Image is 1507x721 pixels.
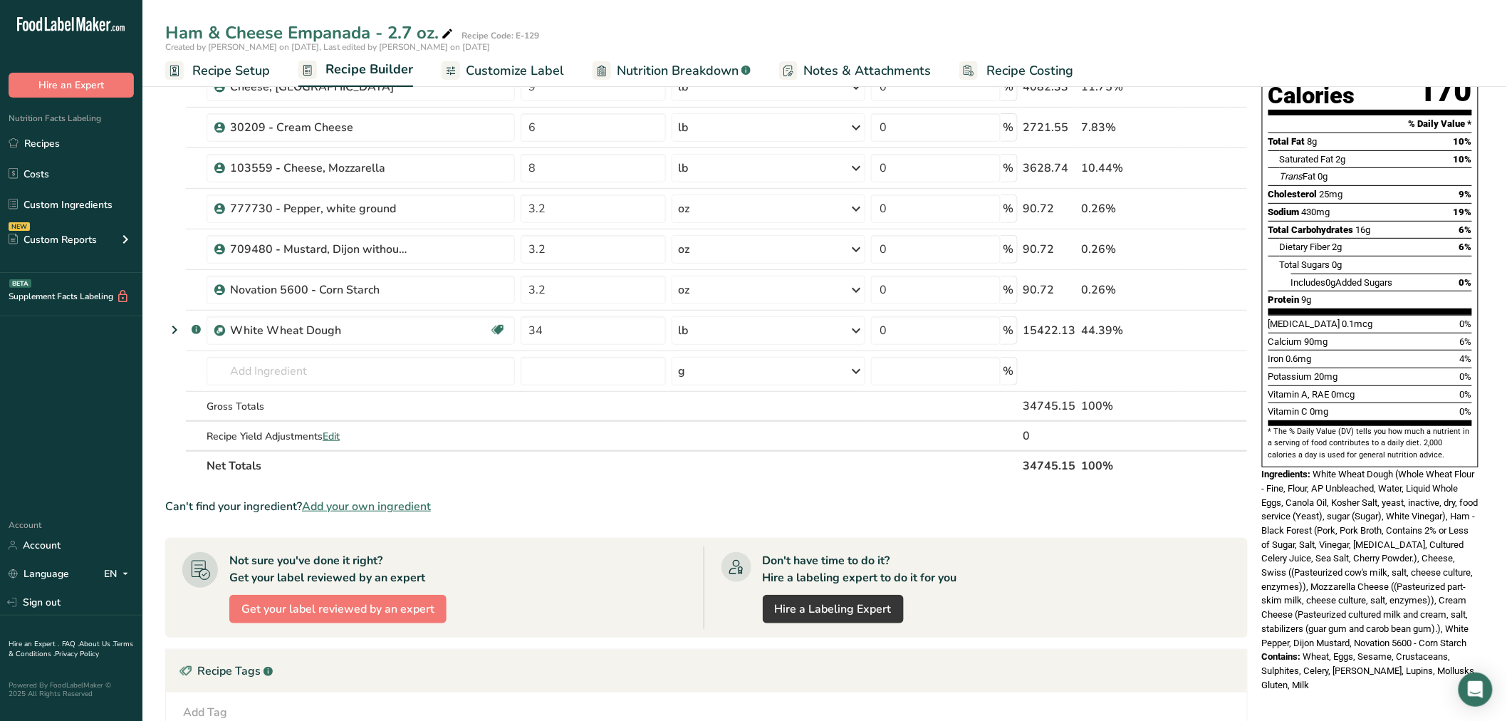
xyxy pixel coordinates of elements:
[1460,353,1472,364] span: 4%
[1262,651,1477,690] span: Wheat, Eggs, Sesame, Crustaceans, Sulphites, Celery, [PERSON_NAME], Lupins, Mollusks, Gluten, Milk
[1023,241,1076,258] div: 90.72
[1082,78,1180,95] div: 11.75%
[230,241,408,258] div: 709480 - Mustard, Dijon without seeds
[1021,450,1079,480] th: 34745.15
[1454,207,1472,217] span: 19%
[1454,154,1472,165] span: 10%
[207,429,515,444] div: Recipe Yield Adjustments
[192,61,270,81] span: Recipe Setup
[1268,294,1300,305] span: Protein
[298,53,413,88] a: Recipe Builder
[1023,427,1076,445] div: 0
[62,639,79,649] a: FAQ .
[678,322,688,339] div: lb
[1302,294,1312,305] span: 9g
[1280,171,1303,182] i: Trans
[1291,277,1393,288] span: Includes Added Sugars
[1459,189,1472,199] span: 9%
[678,241,689,258] div: oz
[959,55,1073,87] a: Recipe Costing
[183,704,227,721] div: Add Tag
[9,681,134,698] div: Powered By FoodLabelMaker © 2025 All Rights Reserved
[1082,119,1180,136] div: 7.83%
[779,55,931,87] a: Notes & Attachments
[104,566,134,583] div: EN
[214,326,225,336] img: Sub Recipe
[1268,336,1303,347] span: Calcium
[1419,72,1472,110] div: 170
[1023,200,1076,217] div: 90.72
[1305,336,1328,347] span: 90mg
[678,363,685,380] div: g
[1320,189,1343,199] span: 25mg
[1082,322,1180,339] div: 44.39%
[1333,259,1342,270] span: 0g
[230,160,408,177] div: 103559 - Cheese, Mozzarella
[1023,78,1076,95] div: 4082.33
[1459,277,1472,288] span: 0%
[9,222,30,231] div: NEW
[1262,469,1479,648] span: White Wheat Dough (Whole Wheat Flour - Fine, Flour, AP Unbleached, Water, Liquid Whole Eggs, Cano...
[1460,336,1472,347] span: 6%
[462,29,539,42] div: Recipe Code: E-129
[1023,398,1076,415] div: 34745.15
[1268,371,1313,382] span: Potassium
[9,639,59,649] a: Hire an Expert .
[678,281,689,299] div: oz
[9,232,97,247] div: Custom Reports
[1286,353,1312,364] span: 0.6mg
[1459,673,1493,707] div: Open Intercom Messenger
[9,639,133,659] a: Terms & Conditions .
[1460,406,1472,417] span: 0%
[9,279,31,288] div: BETA
[325,60,413,79] span: Recipe Builder
[678,160,688,177] div: lb
[1459,224,1472,235] span: 6%
[986,61,1073,81] span: Recipe Costing
[1332,389,1355,400] span: 0mcg
[1460,318,1472,329] span: 0%
[763,595,904,623] a: Hire a Labeling Expert
[1336,154,1346,165] span: 2g
[1268,426,1472,461] section: * The % Daily Value (DV) tells you how much a nutrient in a serving of food contributes to a dail...
[9,73,134,98] button: Hire an Expert
[1082,200,1180,217] div: 0.26%
[1082,160,1180,177] div: 10.44%
[229,595,447,623] button: Get your label reviewed by an expert
[1460,389,1472,400] span: 0%
[166,650,1247,693] div: Recipe Tags
[1280,171,1316,182] span: Fat
[593,55,751,87] a: Nutrition Breakdown
[1079,450,1183,480] th: 100%
[165,41,490,53] span: Created by [PERSON_NAME] on [DATE], Last edited by [PERSON_NAME] on [DATE]
[207,357,515,385] input: Add Ingredient
[79,639,113,649] a: About Us .
[678,78,688,95] div: lb
[678,119,688,136] div: lb
[230,78,408,95] div: Cheese, [GEOGRAPHIC_DATA]
[230,200,408,217] div: 777730 - Pepper, white ground
[1268,389,1330,400] span: Vitamin A, RAE
[678,200,689,217] div: oz
[763,552,957,586] div: Don't have time to do it? Hire a labeling expert to do it for you
[1023,322,1076,339] div: 15422.13
[230,322,408,339] div: White Wheat Dough
[165,498,1248,515] div: Can't find your ingredient?
[302,498,431,515] span: Add your own ingredient
[229,552,425,586] div: Not sure you've done it right? Get your label reviewed by an expert
[1268,85,1391,106] div: Calories
[466,61,564,81] span: Customize Label
[1262,651,1301,662] span: Contains:
[230,119,408,136] div: 30209 - Cream Cheese
[1454,136,1472,147] span: 10%
[1315,371,1338,382] span: 20mg
[1268,353,1284,364] span: Iron
[1082,281,1180,299] div: 0.26%
[1459,242,1472,252] span: 6%
[1356,224,1371,235] span: 16g
[1262,469,1311,479] span: Ingredients:
[1268,318,1340,329] span: [MEDICAL_DATA]
[1082,398,1180,415] div: 100%
[1326,277,1336,288] span: 0g
[1333,242,1342,252] span: 2g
